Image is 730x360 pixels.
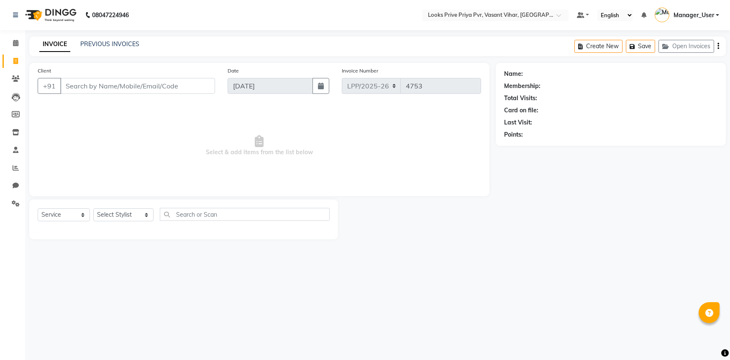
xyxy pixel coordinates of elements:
[92,3,129,27] b: 08047224946
[504,82,540,91] div: Membership:
[504,70,523,78] div: Name:
[60,78,215,94] input: Search by Name/Mobile/Email/Code
[658,40,714,53] button: Open Invoices
[228,67,239,75] label: Date
[80,40,139,48] a: PREVIOUS INVOICES
[38,78,61,94] button: +91
[39,37,70,52] a: INVOICE
[674,11,714,20] span: Manager_User
[38,67,51,75] label: Client
[695,326,722,352] iframe: chat widget
[342,67,378,75] label: Invoice Number
[504,130,523,139] div: Points:
[38,104,481,188] span: Select & add items from the list below
[574,40,622,53] button: Create New
[504,118,532,127] div: Last Visit:
[504,94,537,103] div: Total Visits:
[626,40,655,53] button: Save
[655,8,669,22] img: Manager_User
[21,3,79,27] img: logo
[504,106,538,115] div: Card on file:
[160,208,330,221] input: Search or Scan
